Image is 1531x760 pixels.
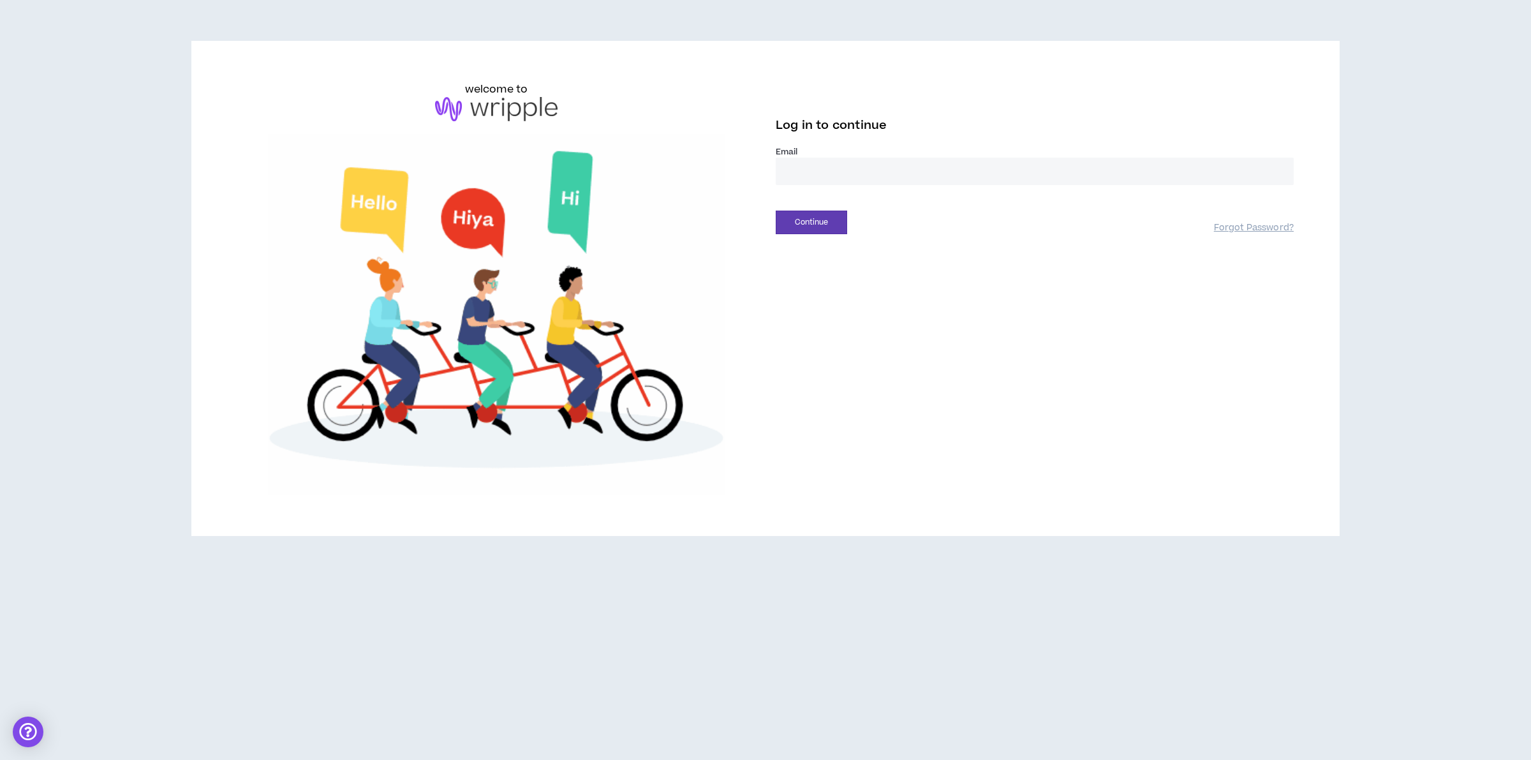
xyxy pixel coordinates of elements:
img: logo-brand.png [435,97,558,121]
label: Email [776,146,1294,158]
h6: welcome to [465,82,528,97]
button: Continue [776,211,847,234]
a: Forgot Password? [1214,222,1294,234]
span: Log in to continue [776,117,887,133]
div: Open Intercom Messenger [13,717,43,747]
img: Welcome to Wripple [237,134,755,496]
